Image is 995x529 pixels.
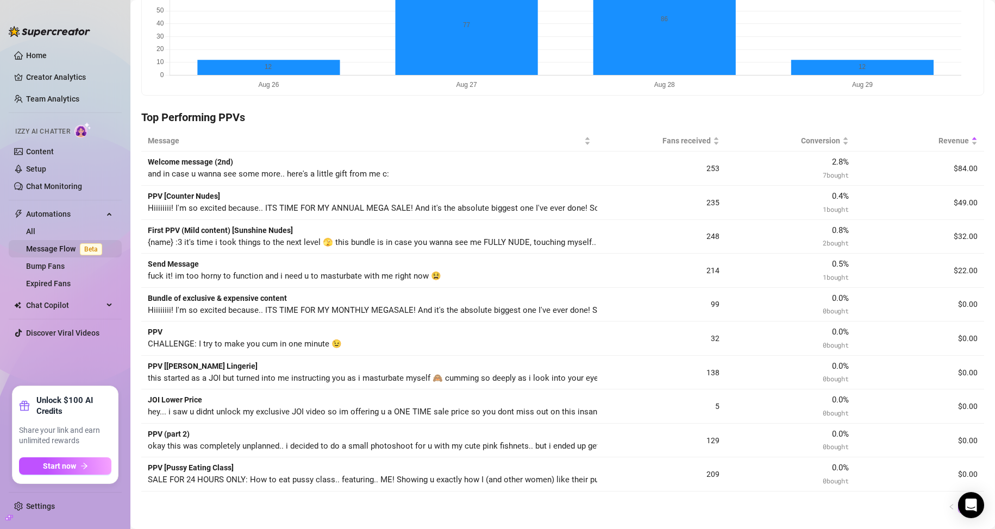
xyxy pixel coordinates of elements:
[855,130,984,152] th: Revenue
[80,462,88,470] span: arrow-right
[19,457,111,475] button: Start nowarrow-right
[832,293,849,303] span: 0.0 %
[832,191,849,201] span: 0.4 %
[832,225,849,235] span: 0.8 %
[148,430,190,438] strong: PPV (part 2)
[26,68,113,86] a: Creator Analytics
[26,262,65,270] a: Bump Fans
[148,226,293,235] strong: First PPV (Mild content) [Sunshine Nudes]
[855,457,984,492] td: $0.00
[148,339,342,349] span: CHALLENGE: I try to make you cum in one minute 😉
[823,476,848,485] span: 0 bought
[15,127,70,137] span: Izzy AI Chatter
[26,329,99,337] a: Discover Viral Videos
[148,328,162,336] strong: PPV
[855,322,984,356] td: $0.00
[19,425,111,446] span: Share your link and earn unlimited rewards
[832,157,849,167] span: 2.8 %
[26,279,71,288] a: Expired Fans
[726,130,855,152] th: Conversion
[855,254,984,288] td: $22.00
[823,273,848,281] span: 1 bought
[733,135,840,147] span: Conversion
[14,301,21,309] img: Chat Copilot
[855,288,984,322] td: $0.00
[823,374,848,383] span: 0 bought
[823,306,848,315] span: 0 bought
[823,442,848,451] span: 0 bought
[26,182,82,191] a: Chat Monitoring
[832,395,849,405] span: 0.0 %
[597,152,726,186] td: 253
[26,165,46,173] a: Setup
[148,395,202,404] strong: JOI Lower Price
[26,502,55,511] a: Settings
[141,110,984,125] h4: Top Performing PPVs
[832,463,849,473] span: 0.0 %
[148,475,775,484] span: SALE FOR 24 HOURS ONLY: How to eat pussy class.. featuring.. ME! Showing u exactly how I (and oth...
[855,152,984,186] td: $84.00
[148,158,233,166] strong: Welcome message (2nd)
[604,135,711,147] span: Fans received
[855,186,984,220] td: $49.00
[597,389,726,424] td: 5
[141,130,597,152] th: Message
[26,244,107,253] a: Message FlowBeta
[36,395,111,417] strong: Unlock $100 AI Credits
[945,500,958,513] button: left
[597,220,726,254] td: 248
[26,297,103,314] span: Chat Copilot
[597,130,726,152] th: Fans received
[832,327,849,337] span: 0.0 %
[26,95,79,103] a: Team Analytics
[43,462,76,470] span: Start now
[26,51,47,60] a: Home
[9,26,90,37] img: logo-BBDzfeDw.svg
[597,424,726,458] td: 129
[148,237,981,247] span: {name} :3 it's time i took things to the next level 🫣 this bundle is in case you wanna see me FUL...
[945,500,958,513] li: Previous Page
[597,356,726,390] td: 138
[148,463,234,472] strong: PPV [Pussy Eating Class]
[958,492,984,518] div: Open Intercom Messenger
[855,356,984,390] td: $0.00
[148,407,793,417] span: hey... i saw u didnt unlock my exclusive JOI video so im offering u a ONE TIME sale price so you ...
[148,362,258,370] strong: PPV [[PERSON_NAME] Lingerie]
[19,400,30,411] span: gift
[862,135,969,147] span: Revenue
[832,361,849,371] span: 0.0 %
[832,259,849,269] span: 0.5 %
[823,341,848,349] span: 0 bought
[823,238,848,247] span: 2 bought
[80,243,102,255] span: Beta
[823,171,848,179] span: 7 bought
[855,389,984,424] td: $0.00
[832,429,849,439] span: 0.0 %
[823,205,848,213] span: 1 bought
[148,260,199,268] strong: Send Message
[855,220,984,254] td: $32.00
[148,192,220,200] strong: PPV [Counter Nudes]
[597,322,726,356] td: 32
[14,210,23,218] span: thunderbolt
[855,424,984,458] td: $0.00
[148,373,849,383] span: this started as a JOI but turned into me instructing you as i masturbate myself 🙈 cumming so deep...
[597,186,726,220] td: 235
[823,408,848,417] span: 0 bought
[597,288,726,322] td: 99
[597,457,726,492] td: 209
[74,122,91,138] img: AI Chatter
[148,271,441,281] span: fuck it! im too horny to function and i need u to masturbate with me right now 😫
[26,205,103,223] span: Automations
[5,514,13,521] span: build
[148,294,287,303] strong: Bundle of exclusive & expensive content
[948,503,955,510] span: left
[148,169,389,179] span: and in case u wanna see some more.. here's a little gift from me c:
[597,254,726,288] td: 214
[148,135,582,147] span: Message
[26,227,35,236] a: All
[26,147,54,156] a: Content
